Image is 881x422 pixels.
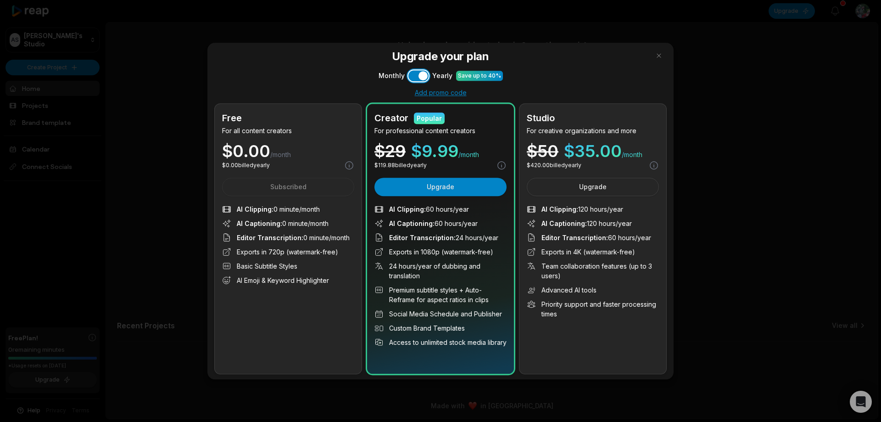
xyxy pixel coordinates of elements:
[374,143,406,159] div: $ 29
[389,234,456,242] span: Editor Transcription :
[527,161,581,169] p: $ 420.00 billed yearly
[215,89,666,97] div: Add promo code
[374,161,427,169] p: $ 119.88 billed yearly
[237,219,329,228] span: 0 minute/month
[541,204,623,214] span: 120 hours/year
[374,338,507,347] li: Access to unlimited stock media library
[541,205,578,213] span: AI Clipping :
[374,285,507,304] li: Premium subtitle styles + Auto-Reframe for aspect ratios in clips
[622,150,642,159] span: /month
[389,233,498,242] span: 24 hours/year
[417,113,442,123] div: Popular
[389,204,469,214] span: 60 hours/year
[527,143,558,159] div: $ 50
[458,150,479,159] span: /month
[379,71,405,80] span: Monthly
[374,126,507,135] p: For professional content creators
[527,178,659,196] button: Upgrade
[222,143,270,159] span: $ 0.00
[411,143,458,159] span: $ 9.99
[222,261,354,271] li: Basic Subtitle Styles
[374,309,507,319] li: Social Media Schedule and Publisher
[541,234,608,242] span: Editor Transcription :
[237,204,320,214] span: 0 minute/month
[222,161,270,169] p: $ 0.00 billed yearly
[389,205,426,213] span: AI Clipping :
[527,299,659,319] li: Priority support and faster processing times
[541,219,587,227] span: AI Captioning :
[215,48,666,65] h3: Upgrade your plan
[222,247,354,257] li: Exports in 720p (watermark-free)
[527,247,659,257] li: Exports in 4K (watermark-free)
[237,219,282,227] span: AI Captioning :
[527,285,659,295] li: Advanced AI tools
[270,150,291,159] span: /month
[527,126,659,135] p: For creative organizations and more
[374,323,507,333] li: Custom Brand Templates
[374,247,507,257] li: Exports in 1080p (watermark-free)
[374,111,408,125] h2: Creator
[222,276,354,285] li: AI Emoji & Keyword Highlighter
[564,143,622,159] span: $ 35.00
[222,126,354,135] p: For all content creators
[527,261,659,281] li: Team collaboration features (up to 3 users)
[237,233,350,242] span: 0 minute/month
[389,219,435,227] span: AI Captioning :
[374,261,507,281] li: 24 hours/year of dubbing and translation
[389,219,478,228] span: 60 hours/year
[458,72,501,80] div: Save up to 40%
[374,178,507,196] button: Upgrade
[222,111,242,125] h2: Free
[541,219,632,228] span: 120 hours/year
[541,233,651,242] span: 60 hours/year
[237,234,303,242] span: Editor Transcription :
[432,71,452,80] span: Yearly
[237,205,273,213] span: AI Clipping :
[527,111,555,125] h2: Studio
